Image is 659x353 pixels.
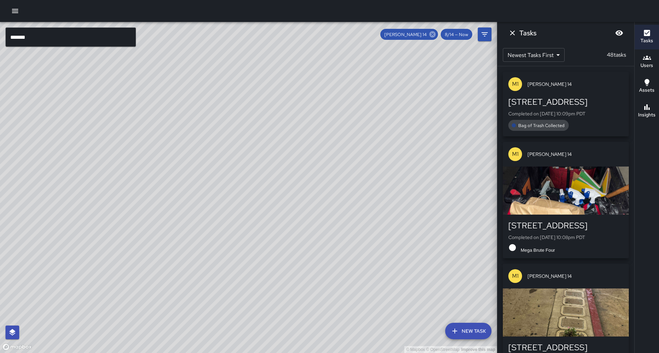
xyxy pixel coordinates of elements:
h6: Assets [639,87,655,94]
div: [STREET_ADDRESS] [508,96,623,107]
div: [STREET_ADDRESS] [508,220,623,231]
span: Bag of Trash Collected [514,123,569,128]
p: M1 [512,272,519,280]
button: Assets [635,74,659,99]
button: New Task [445,323,492,339]
span: [PERSON_NAME] 14 [528,151,623,158]
h6: Insights [638,111,656,119]
button: Filters [478,27,492,41]
h6: Tasks [640,37,653,45]
p: Completed on [DATE] 10:09pm PDT [508,110,623,117]
button: Blur [612,26,626,40]
div: [STREET_ADDRESS] [508,342,623,353]
h6: Tasks [519,27,536,38]
div: [PERSON_NAME] 14 [380,29,438,40]
p: Completed on [DATE] 10:08pm PDT [508,234,623,241]
button: Dismiss [506,26,519,40]
button: Tasks [635,25,659,49]
button: M1[PERSON_NAME] 14[STREET_ADDRESS]Completed on [DATE] 10:09pm PDTBag of Trash Collected [503,72,629,136]
h6: Users [640,62,653,69]
p: M1 [512,80,519,88]
p: M1 [512,150,519,158]
p: 48 tasks [604,51,629,59]
span: [PERSON_NAME] 14 [528,273,623,280]
button: Insights [635,99,659,124]
button: Users [635,49,659,74]
span: 8/14 — Now [441,32,472,37]
div: Newest Tasks First [503,48,565,62]
button: M1[PERSON_NAME] 14[STREET_ADDRESS]Completed on [DATE] 10:08pm PDTMega Brute Four [503,142,629,258]
span: [PERSON_NAME] 14 [528,81,623,88]
span: [PERSON_NAME] 14 [380,32,431,37]
span: Mega Brute Four [517,248,559,253]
